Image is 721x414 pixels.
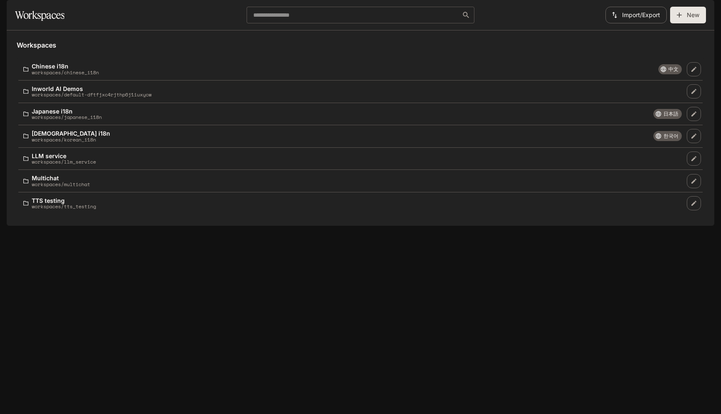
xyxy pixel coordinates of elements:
div: Experimental feature [653,109,682,119]
button: Create workspace [670,7,706,23]
p: workspaces/korean_i18n [32,137,110,142]
a: Multichatworkspaces/multichat [20,172,685,190]
h5: Workspaces [17,40,704,50]
p: workspaces/chinese_i18n [32,70,99,75]
p: workspaces/default-dftfjxc4rjthp6j1iuxycw [32,92,151,97]
span: 한국어 [660,132,682,140]
p: Inworld AI Demos [32,86,151,92]
span: 日本語 [660,110,682,118]
p: Multichat [32,175,90,181]
a: Edit workspace [687,129,701,143]
p: workspaces/tts_testing [32,204,96,209]
p: workspaces/multichat [32,182,90,187]
span: 中文 [665,66,682,73]
a: LLM serviceworkspaces/llm_service [20,149,685,168]
p: Japanese i18n [32,108,102,114]
a: Edit workspace [687,84,701,98]
p: LLM service [32,153,96,159]
p: Chinese i18n [32,63,99,69]
button: Import/Export [605,7,667,23]
a: Edit workspace [687,62,701,76]
a: [DEMOGRAPHIC_DATA] i18nworkspaces/korean_i18nExperimental feature [20,127,685,146]
p: workspaces/llm_service [32,159,96,164]
a: Chinese i18nworkspaces/chinese_i18nExperimental feature [20,60,685,78]
a: Japanese i18nworkspaces/japanese_i18nExperimental feature [20,105,685,124]
a: Edit workspace [687,107,701,121]
div: Experimental feature [658,64,682,74]
div: Experimental feature [653,131,682,141]
p: [DEMOGRAPHIC_DATA] i18n [32,130,110,136]
a: Edit workspace [687,196,701,210]
h1: Workspaces [15,7,64,23]
a: Edit workspace [687,174,701,188]
a: TTS testingworkspaces/tts_testing [20,194,685,213]
a: Edit workspace [687,151,701,166]
a: Inworld AI Demosworkspaces/default-dftfjxc4rjthp6j1iuxycw [20,82,685,101]
p: TTS testing [32,197,96,204]
p: workspaces/japanese_i18n [32,114,102,120]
